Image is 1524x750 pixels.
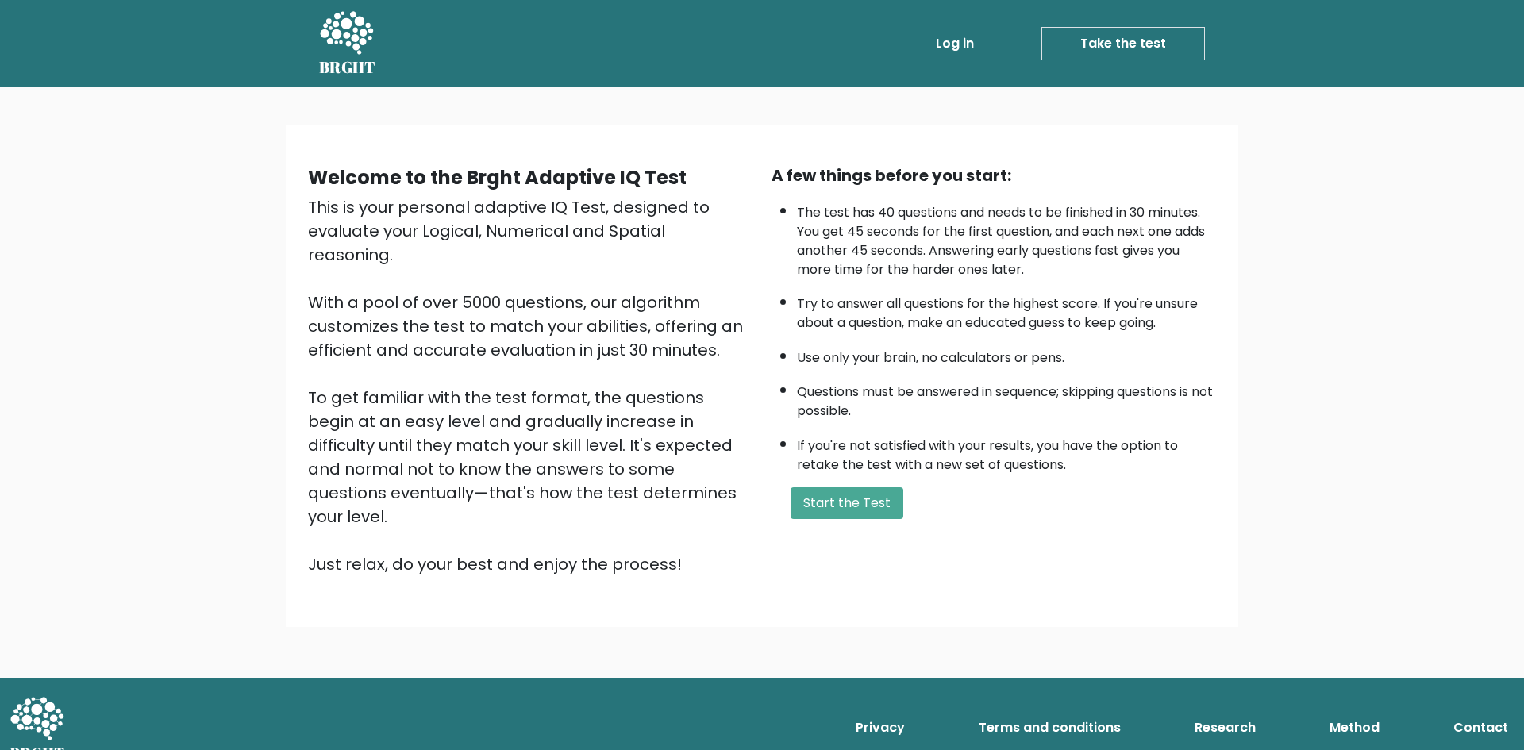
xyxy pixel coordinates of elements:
[972,712,1127,744] a: Terms and conditions
[319,6,376,81] a: BRGHT
[797,429,1216,475] li: If you're not satisfied with your results, you have the option to retake the test with a new set ...
[797,340,1216,367] li: Use only your brain, no calculators or pens.
[308,195,752,576] div: This is your personal adaptive IQ Test, designed to evaluate your Logical, Numerical and Spatial ...
[797,375,1216,421] li: Questions must be answered in sequence; skipping questions is not possible.
[308,164,687,190] b: Welcome to the Brght Adaptive IQ Test
[797,287,1216,333] li: Try to answer all questions for the highest score. If you're unsure about a question, make an edu...
[1041,27,1205,60] a: Take the test
[1188,712,1262,744] a: Research
[797,195,1216,279] li: The test has 40 questions and needs to be finished in 30 minutes. You get 45 seconds for the firs...
[1447,712,1514,744] a: Contact
[1323,712,1386,744] a: Method
[791,487,903,519] button: Start the Test
[319,58,376,77] h5: BRGHT
[929,28,980,60] a: Log in
[772,163,1216,187] div: A few things before you start:
[849,712,911,744] a: Privacy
